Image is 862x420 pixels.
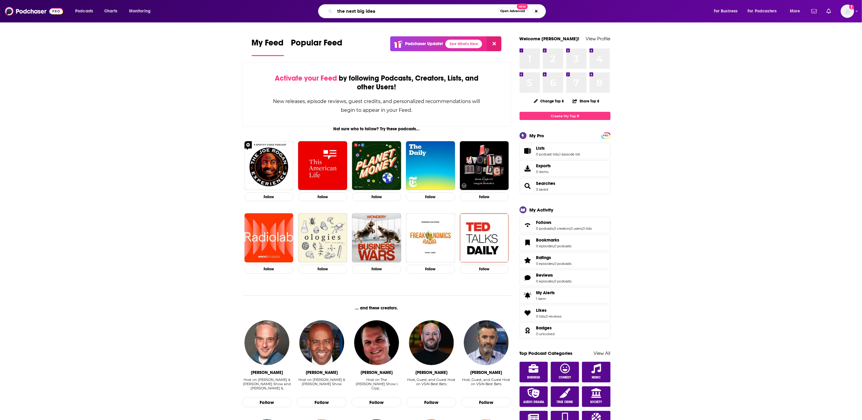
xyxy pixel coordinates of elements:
a: 0 episodes [536,244,554,248]
a: Follows [522,221,534,229]
img: Wes Reynolds [409,320,454,365]
span: For Podcasters [748,7,777,15]
a: Marshall Harris [299,320,344,365]
span: Ratings [520,252,611,268]
div: Not sure who to follow? Try these podcasts... [242,126,511,132]
div: Dan Bernstein [251,370,283,375]
p: Podchaser Update! [405,41,443,46]
span: , [559,152,560,156]
a: Welcome [PERSON_NAME]! [520,36,580,42]
a: Comedy [551,362,579,382]
img: This American Life [298,141,347,190]
a: PRO [602,133,610,138]
a: Bookmarks [536,237,572,243]
a: My Feed [252,38,284,56]
a: True Crime [551,386,579,407]
span: Bookmarks [520,235,611,251]
a: 3 saved [536,187,548,192]
button: Follow [406,192,455,201]
a: Show notifications dropdown [809,6,819,16]
button: Follow [460,265,509,274]
div: Marshall Harris [306,370,338,375]
button: Follow [298,265,347,274]
button: open menu [744,6,786,16]
div: My Activity [530,207,554,213]
span: Popular Feed [291,38,343,52]
span: Lists [520,143,611,159]
a: The Daily [406,141,455,190]
a: Reviews [522,274,534,282]
a: Society [582,386,611,407]
span: Reviews [536,272,553,278]
span: Activate your Feed [275,74,337,83]
button: open menu [786,6,808,16]
div: Host, Guest, and Guest Host on VSiN Best Bets [406,378,456,386]
span: Audio Drama [523,400,544,404]
img: TED Talks Daily [460,213,509,262]
div: Host, Guest, and Guest Host on VSiN Best Bets [461,378,511,386]
span: , [554,262,554,266]
a: Lists [522,147,534,155]
img: Freakonomics Radio [406,213,455,262]
span: Searches [520,178,611,194]
a: View All [594,350,611,356]
button: open menu [125,6,158,16]
span: 1 item [536,297,555,301]
a: Planet Money [352,141,401,190]
span: Exports [536,163,551,168]
span: True Crime [557,400,573,404]
span: , [554,279,554,283]
button: Follow [298,192,347,201]
span: , [570,226,571,231]
a: Searches [536,181,556,186]
span: Reviews [520,270,611,286]
span: Podcasts [75,7,93,15]
span: My Feed [252,38,284,52]
div: Host on The [PERSON_NAME] Show | Cryp… [351,378,401,390]
a: 1 episode list [560,152,580,156]
img: Dave Ross [464,320,509,365]
span: My Alerts [522,291,534,300]
a: Likes [536,308,562,313]
div: Host on The Chip Mahoney Show | Cryp… [351,378,401,391]
a: 0 podcasts [536,226,554,231]
a: Show notifications dropdown [824,6,834,16]
div: My Pro [530,133,544,138]
span: Lists [536,145,545,151]
span: Badges [520,322,611,339]
input: Search podcasts, credits, & more... [335,6,498,16]
span: Exports [522,164,534,173]
img: User Profile [841,5,854,18]
img: Business Wars [352,213,401,262]
div: ... and these creators. [242,305,511,311]
button: Share Top 8 [572,95,600,107]
svg: Add a profile image [849,5,854,9]
a: Audio Drama [520,386,548,407]
a: Badges [536,325,555,331]
a: Charts [100,6,121,16]
button: Follow [461,397,511,408]
span: Bookmarks [536,237,560,243]
button: Follow [406,397,456,408]
button: Follow [242,397,292,408]
a: View Profile [586,36,611,42]
button: Follow [351,397,401,408]
img: Ologies with Alie Ward [298,213,347,262]
div: Dave Ross [470,370,502,375]
a: See What's New [445,40,482,48]
span: Business [527,376,540,379]
a: 0 reviews [546,314,562,318]
a: My Favorite Murder with Karen Kilgariff and Georgia Hardstark [460,141,509,190]
span: Badges [536,325,552,331]
span: Likes [520,305,611,321]
div: Host on [PERSON_NAME] & [PERSON_NAME] Show [297,378,347,386]
img: Podchaser - Follow, Share and Rate Podcasts [5,5,63,17]
span: Music [592,376,601,379]
span: 0 items [536,170,551,174]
